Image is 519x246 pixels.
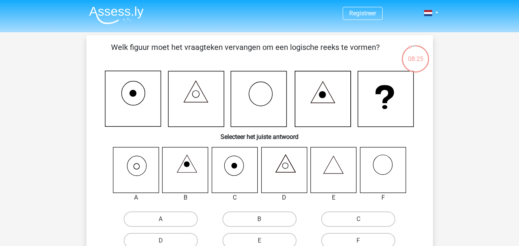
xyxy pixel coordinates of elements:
[305,193,363,202] div: E
[255,193,313,202] div: D
[99,127,421,140] h6: Selecteer het juiste antwoord
[89,6,144,24] img: Assessly
[401,45,430,64] div: 08:25
[124,211,198,227] label: A
[99,41,392,64] p: Welk figuur moet het vraagteken vervangen om een logische reeks te vormen?
[321,211,395,227] label: C
[349,10,376,17] a: Registreer
[222,211,297,227] label: B
[107,193,165,202] div: A
[206,193,264,202] div: C
[354,193,412,202] div: F
[156,193,214,202] div: B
